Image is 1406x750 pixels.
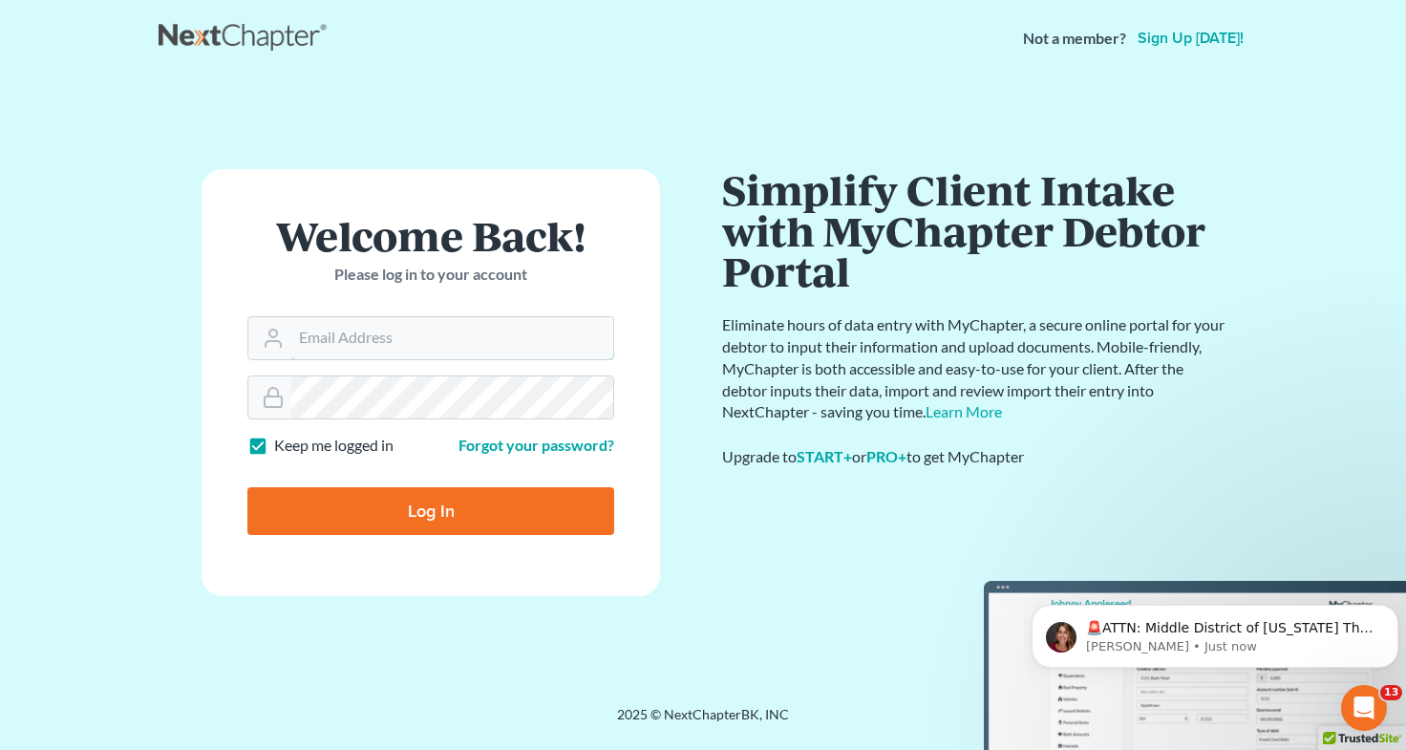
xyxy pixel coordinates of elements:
[274,435,394,457] label: Keep me logged in
[722,314,1228,423] p: Eliminate hours of data entry with MyChapter, a secure online portal for your debtor to input the...
[797,447,852,465] a: START+
[247,264,614,286] p: Please log in to your account
[247,215,614,256] h1: Welcome Back!
[159,705,1247,739] div: 2025 © NextChapterBK, INC
[1341,685,1387,731] iframe: Intercom live chat
[291,317,613,359] input: Email Address
[1023,28,1126,50] strong: Not a member?
[1380,685,1402,700] span: 13
[458,436,614,454] a: Forgot your password?
[722,169,1228,291] h1: Simplify Client Intake with MyChapter Debtor Portal
[1024,565,1406,698] iframe: Intercom notifications message
[1134,31,1247,46] a: Sign up [DATE]!
[722,446,1228,468] div: Upgrade to or to get MyChapter
[926,402,1002,420] a: Learn More
[247,487,614,535] input: Log In
[866,447,906,465] a: PRO+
